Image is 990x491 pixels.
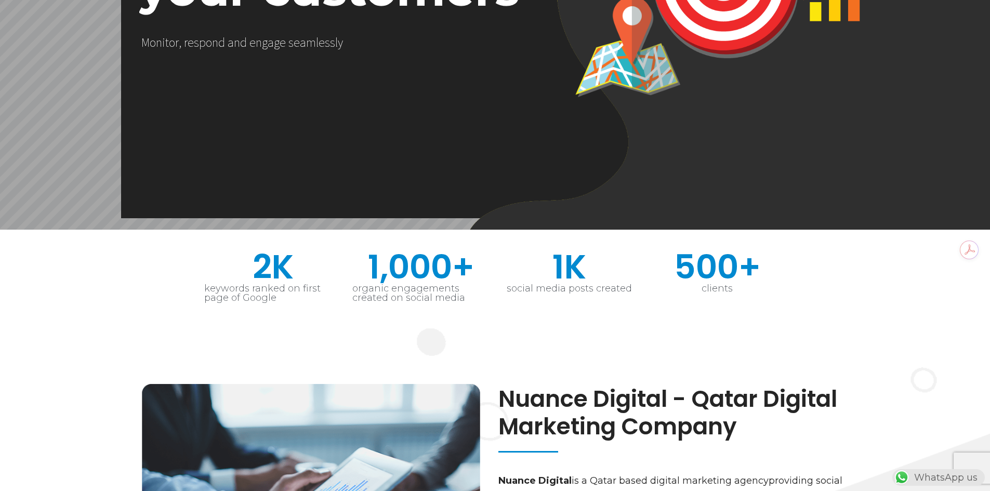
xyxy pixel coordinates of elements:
div: e [188,35,194,50]
div: keywords ranked on first page of Google [204,284,342,302]
a: WhatsAppWhatsApp us [892,472,985,483]
div: n [234,35,240,50]
span: 1 [552,250,564,284]
div: e [294,35,300,50]
div: d [218,35,225,50]
span: 500 [674,250,738,284]
div: p [199,35,206,50]
div: n [256,35,262,50]
div: e [280,35,286,50]
div: l [335,35,338,50]
span: K [564,250,638,284]
span: 1,000 [368,250,452,284]
div: e [319,35,325,50]
span: K [272,250,342,284]
div: clients [649,284,786,293]
div: t [165,35,169,50]
strong: Nuance Digital [498,475,572,486]
div: i [162,35,165,50]
div: m [306,35,316,50]
div: WhatsApp us [892,469,985,486]
div: a [228,35,234,50]
div: M [141,35,150,50]
div: y [338,35,343,50]
div: , [179,35,181,50]
div: n [212,35,218,50]
div: social media posts created [500,284,638,293]
div: o [150,35,156,50]
img: WhatsApp [893,469,910,486]
div: d [240,35,247,50]
div: a [300,35,306,50]
span: + [738,250,786,284]
div: r [175,35,179,50]
div: g [262,35,268,50]
div: s [194,35,199,50]
div: e [249,35,256,50]
div: s [288,35,294,50]
div: o [169,35,175,50]
div: n [156,35,162,50]
div: organic engagements created on social media [352,284,490,302]
div: l [316,35,319,50]
div: s [325,35,330,50]
div: a [268,35,274,50]
h2: Nuance Digital - Qatar Digital Marketing Company [498,386,872,441]
div: g [274,35,280,50]
div: s [330,35,335,50]
span: + [452,250,490,284]
div: o [206,35,212,50]
span: 2 [253,250,272,284]
div: r [184,35,188,50]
